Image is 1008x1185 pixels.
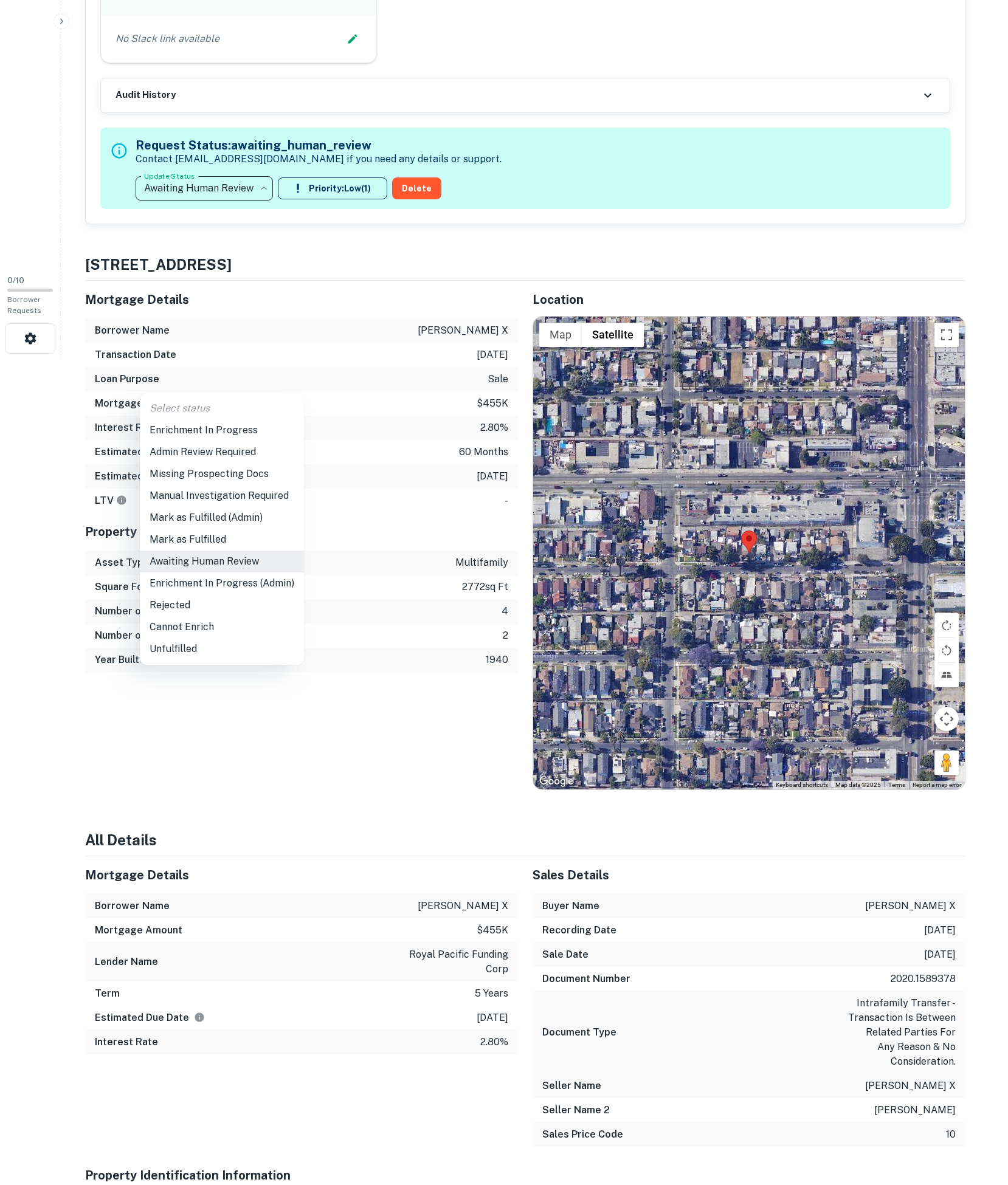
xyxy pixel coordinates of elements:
li: Missing Prospecting Docs [140,463,304,485]
li: Cannot Enrich [140,616,304,638]
iframe: Chat Widget [947,1088,1008,1146]
li: Unfulfilled [140,638,304,660]
li: Admin Review Required [140,441,304,463]
li: Enrichment In Progress [140,419,304,441]
li: Mark as Fulfilled [140,529,304,551]
li: Rejected [140,594,304,616]
li: Enrichment In Progress (Admin) [140,572,304,594]
li: Mark as Fulfilled (Admin) [140,507,304,529]
li: Awaiting Human Review [140,551,304,572]
li: Manual Investigation Required [140,485,304,507]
